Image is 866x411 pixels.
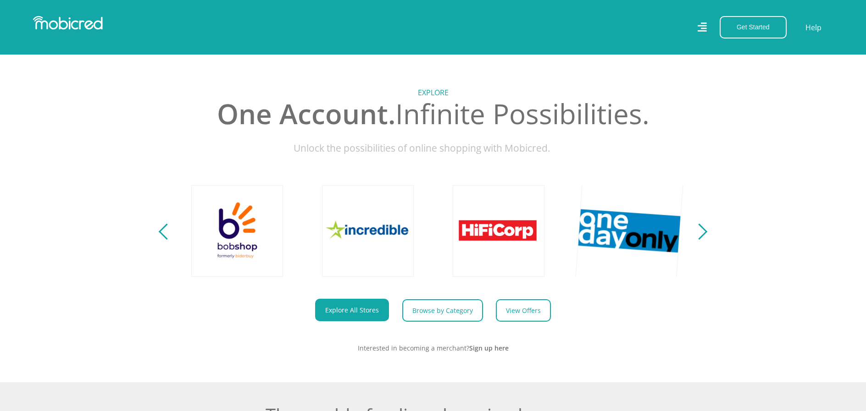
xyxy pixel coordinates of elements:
[161,222,172,240] button: Previous
[33,16,103,30] img: Mobicred
[694,222,705,240] button: Next
[178,141,688,156] p: Unlock the possibilities of online shopping with Mobicred.
[178,97,688,130] h2: Infinite Possibilities.
[315,299,389,321] a: Explore All Stores
[496,299,551,322] a: View Offers
[178,88,688,97] h5: Explore
[402,299,483,322] a: Browse by Category
[805,22,822,33] a: Help
[469,344,509,352] a: Sign up here
[217,95,395,132] span: One Account.
[178,343,688,353] p: Interested in becoming a merchant?
[720,16,787,38] button: Get Started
